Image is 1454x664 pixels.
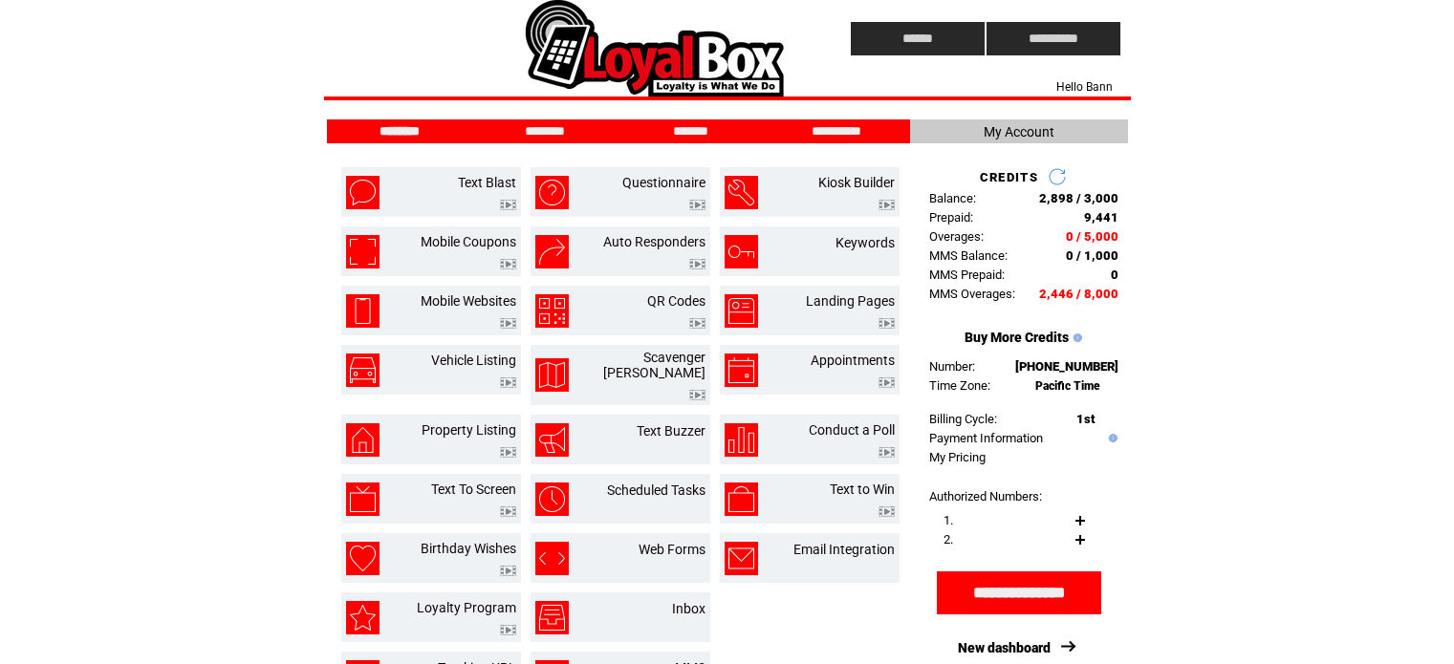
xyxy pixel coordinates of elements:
[958,640,1051,655] a: New dashboard
[929,229,984,244] span: Overages:
[346,176,380,209] img: text-blast.png
[929,489,1042,503] span: Authorized Numbers:
[879,200,895,210] img: video.png
[1076,412,1095,426] span: 1st
[879,506,895,517] img: video.png
[929,431,1043,445] a: Payment Information
[421,234,516,249] a: Mobile Coupons
[500,318,516,329] img: video.png
[1084,210,1118,225] span: 9,441
[1039,191,1118,205] span: 2,898 / 3,000
[689,390,705,400] img: video.png
[1056,80,1113,94] span: Hello Bann
[725,542,758,575] img: email-integration.png
[603,350,705,380] a: Scavenger [PERSON_NAME]
[725,294,758,328] img: landing-pages.png
[725,176,758,209] img: kiosk-builder.png
[929,191,976,205] span: Balance:
[647,293,705,309] a: QR Codes
[500,447,516,458] img: video.png
[725,423,758,457] img: conduct-a-poll.png
[1039,287,1118,301] span: 2,446 / 8,000
[929,450,986,464] a: My Pricing
[603,234,705,249] a: Auto Responders
[929,412,997,426] span: Billing Cycle:
[535,423,569,457] img: text-buzzer.png
[818,175,895,190] a: Kiosk Builder
[422,422,516,438] a: Property Listing
[535,601,569,634] img: inbox.png
[346,542,380,575] img: birthday-wishes.png
[535,542,569,575] img: web-forms.png
[500,259,516,269] img: video.png
[689,200,705,210] img: video.png
[879,377,895,388] img: video.png
[1015,359,1118,374] span: [PHONE_NUMBER]
[431,482,516,497] a: Text To Screen
[346,423,380,457] img: property-listing.png
[622,175,705,190] a: Questionnaire
[879,447,895,458] img: video.png
[1104,434,1118,442] img: help.gif
[929,359,975,374] span: Number:
[1069,333,1082,342] img: help.gif
[417,600,516,615] a: Loyalty Program
[725,235,758,268] img: keywords.png
[431,353,516,368] a: Vehicle Listing
[689,318,705,329] img: video.png
[944,513,953,527] span: 1.
[535,294,569,328] img: qr-codes.png
[725,353,758,387] img: appointments.png
[929,287,1015,301] span: MMS Overages:
[346,294,380,328] img: mobile-websites.png
[811,353,895,368] a: Appointments
[1066,248,1118,263] span: 0 / 1,000
[689,259,705,269] img: video.png
[836,235,895,250] a: Keywords
[793,542,895,557] a: Email Integration
[346,482,380,516] img: text-to-screen.png
[500,625,516,635] img: video.png
[346,601,380,634] img: loyalty-program.png
[458,175,516,190] a: Text Blast
[346,353,380,387] img: vehicle-listing.png
[535,235,569,268] img: auto-responders.png
[637,423,705,439] a: Text Buzzer
[809,422,895,438] a: Conduct a Poll
[672,601,705,616] a: Inbox
[500,506,516,517] img: video.png
[346,235,380,268] img: mobile-coupons.png
[421,293,516,309] a: Mobile Websites
[607,482,705,498] a: Scheduled Tasks
[806,293,895,309] a: Landing Pages
[639,542,705,557] a: Web Forms
[879,318,895,329] img: video.png
[535,358,569,392] img: scavenger-hunt.png
[421,541,516,556] a: Birthday Wishes
[929,248,1008,263] span: MMS Balance:
[944,532,953,546] span: 2.
[1066,229,1118,244] span: 0 / 5,000
[830,482,895,497] a: Text to Win
[929,268,1005,282] span: MMS Prepaid:
[500,566,516,576] img: video.png
[1035,379,1100,393] span: Pacific Time
[500,377,516,388] img: video.png
[535,176,569,209] img: questionnaire.png
[984,124,1054,139] span: My Account
[500,200,516,210] img: video.png
[1111,268,1118,282] span: 0
[965,330,1069,345] a: Buy More Credits
[725,482,758,516] img: text-to-win.png
[929,378,990,393] span: Time Zone:
[980,170,1038,184] span: CREDITS
[929,210,973,225] span: Prepaid:
[535,482,569,516] img: scheduled-tasks.png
